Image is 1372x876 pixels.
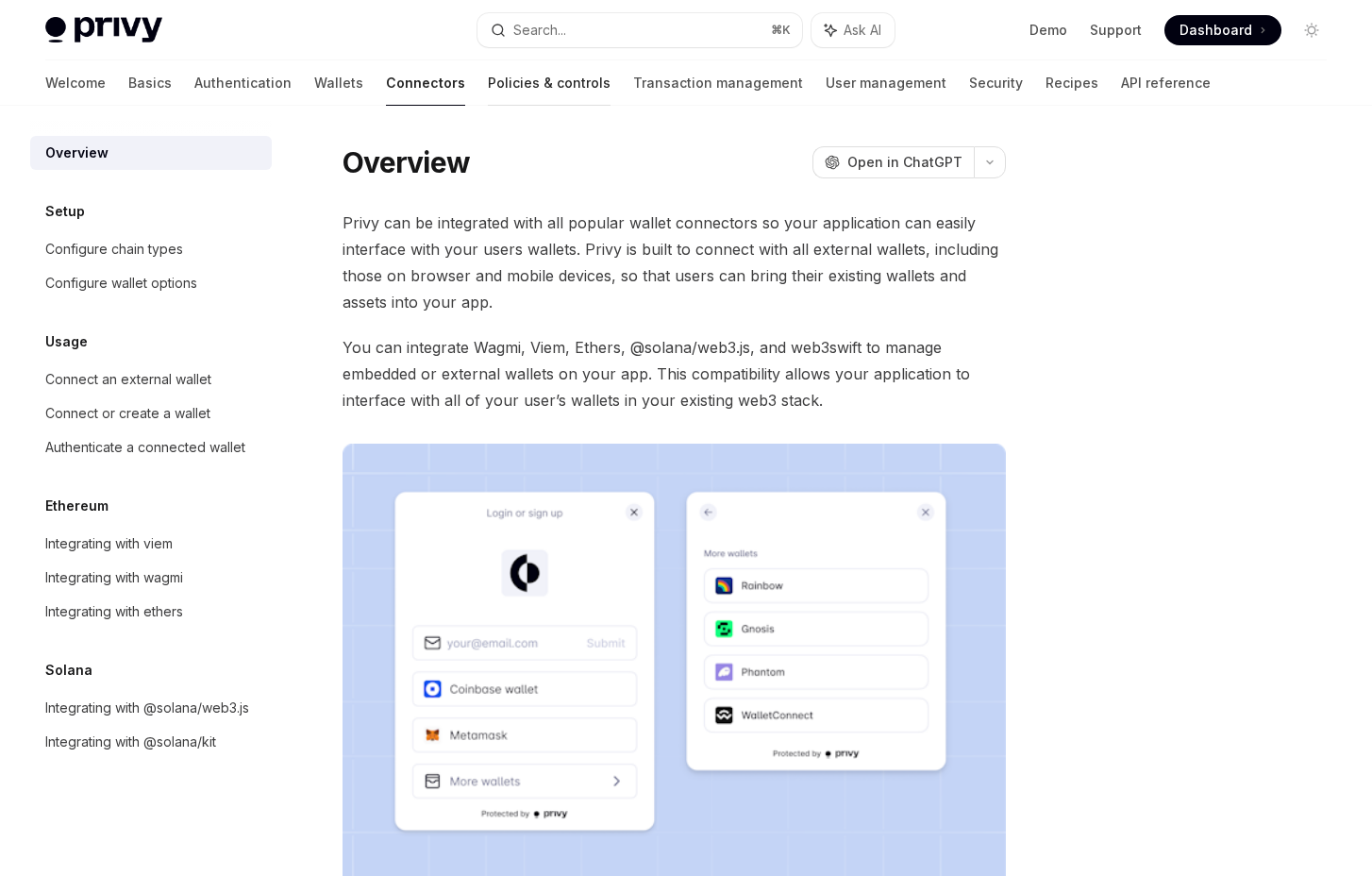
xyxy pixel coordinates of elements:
a: Security [969,60,1023,106]
a: Policies & controls [488,60,611,106]
div: Connect or create a wallet [45,402,210,425]
a: Overview [30,136,272,170]
span: Dashboard [1180,21,1252,40]
a: Integrating with viem [30,527,272,561]
h5: Ethereum [45,495,109,517]
img: light logo [45,17,162,43]
h5: Usage [45,330,88,353]
div: Integrating with viem [45,532,173,555]
a: Dashboard [1164,15,1281,45]
div: Integrating with @solana/kit [45,731,216,753]
a: Connect an external wallet [30,362,272,396]
span: ⌘ K [771,23,791,38]
a: Wallets [314,60,363,106]
button: Ask AI [811,13,895,47]
span: You can integrate Wagmi, Viem, Ethers, @solana/web3.js, and web3swift to manage embedded or exter... [343,334,1006,413]
a: Integrating with @solana/kit [30,725,272,759]
a: User management [826,60,946,106]
a: Basics [128,60,172,106]
a: Recipes [1046,60,1098,106]
a: Support [1090,21,1142,40]
a: Integrating with wagmi [30,561,272,595]
button: Search...⌘K [477,13,802,47]
h5: Setup [45,200,85,223]
div: Overview [45,142,109,164]
a: Connectors [386,60,465,106]
button: Open in ChatGPT [812,146,974,178]
span: Privy can be integrated with all popular wallet connectors so your application can easily interfa... [343,210,1006,315]
a: Transaction management [633,60,803,106]
a: Authenticate a connected wallet [30,430,272,464]
div: Integrating with ethers [45,600,183,623]
div: Authenticate a connected wallet [45,436,245,459]
a: Configure chain types [30,232,272,266]
div: Integrating with wagmi [45,566,183,589]
span: Ask AI [844,21,881,40]
div: Connect an external wallet [45,368,211,391]
a: Connect or create a wallet [30,396,272,430]
a: Welcome [45,60,106,106]
a: Configure wallet options [30,266,272,300]
a: Demo [1029,21,1067,40]
h5: Solana [45,659,92,682]
div: Integrating with @solana/web3.js [45,697,249,719]
div: Configure chain types [45,238,183,261]
span: Open in ChatGPT [847,153,962,172]
a: API reference [1121,60,1211,106]
div: Search... [513,19,566,42]
div: Configure wallet options [45,272,197,295]
a: Authentication [194,60,292,106]
a: Integrating with ethers [30,595,272,629]
h1: Overview [343,145,470,179]
a: Integrating with @solana/web3.js [30,691,272,725]
button: Toggle dark mode [1297,15,1327,45]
